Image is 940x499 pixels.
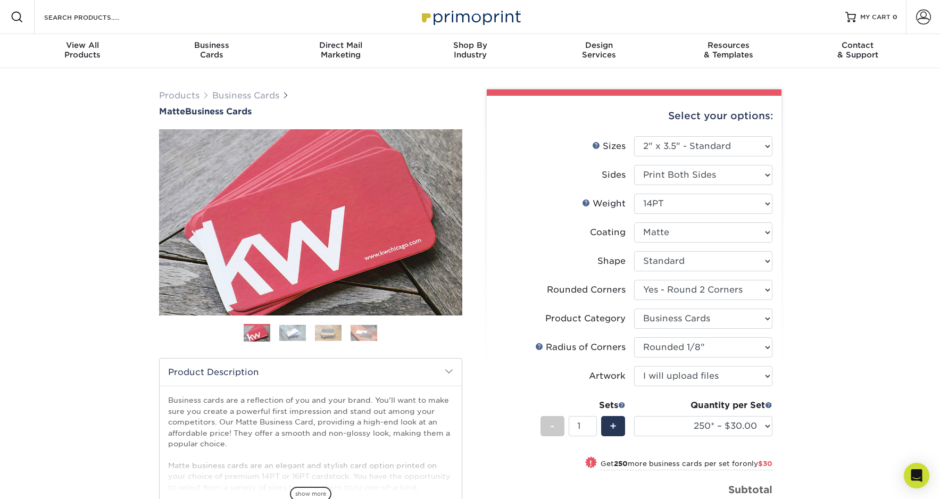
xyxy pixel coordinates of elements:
div: & Support [793,40,922,60]
span: + [610,418,617,434]
div: Marketing [276,40,405,60]
span: - [550,418,555,434]
small: Get more business cards per set for [601,460,772,470]
span: Resources [664,40,793,50]
img: Business Cards 04 [351,325,377,341]
div: Product Category [545,312,626,325]
a: BusinessCards [147,34,276,68]
h2: Product Description [160,359,462,386]
img: Business Cards 01 [244,320,270,347]
a: Resources& Templates [664,34,793,68]
span: Business [147,40,276,50]
img: Primoprint [417,5,523,28]
span: Direct Mail [276,40,405,50]
span: Contact [793,40,922,50]
span: View All [18,40,147,50]
a: Products [159,90,199,101]
div: Artwork [589,370,626,382]
a: Direct MailMarketing [276,34,405,68]
span: Matte [159,106,185,117]
div: Rounded Corners [547,284,626,296]
span: ! [589,458,592,469]
img: Matte 01 [159,71,462,374]
div: Industry [405,40,535,60]
strong: Subtotal [728,484,772,495]
span: $30 [758,460,772,468]
span: MY CART [860,13,891,22]
div: Weight [582,197,626,210]
div: Coating [590,226,626,239]
div: Sets [540,399,626,412]
div: Products [18,40,147,60]
a: DesignServices [535,34,664,68]
strong: 250 [614,460,628,468]
div: Shape [597,255,626,268]
span: only [743,460,772,468]
div: Open Intercom Messenger [904,463,929,488]
a: Business Cards [212,90,279,101]
div: Quantity per Set [634,399,772,412]
img: Business Cards 03 [315,325,342,341]
h1: Business Cards [159,106,462,117]
input: SEARCH PRODUCTS..... [43,11,147,23]
a: Contact& Support [793,34,922,68]
span: Design [535,40,664,50]
img: Business Cards 02 [279,325,306,341]
span: 0 [893,13,897,21]
a: Shop ByIndustry [405,34,535,68]
div: Radius of Corners [535,341,626,354]
div: Cards [147,40,276,60]
a: MatteBusiness Cards [159,106,462,117]
div: & Templates [664,40,793,60]
div: Sides [602,169,626,181]
span: Shop By [405,40,535,50]
div: Services [535,40,664,60]
a: View AllProducts [18,34,147,68]
div: Sizes [592,140,626,153]
div: Select your options: [495,96,773,136]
